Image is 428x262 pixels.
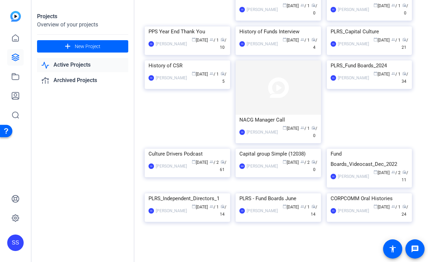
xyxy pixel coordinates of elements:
[221,160,225,164] span: radio
[300,126,305,130] span: group
[311,3,316,7] span: radio
[402,71,406,76] span: radio
[373,38,390,43] span: [DATE]
[210,204,214,208] span: group
[391,170,395,174] span: group
[373,37,378,42] span: calendar_today
[247,129,278,136] div: [PERSON_NAME]
[75,43,100,50] span: New Project
[338,41,369,47] div: [PERSON_NAME]
[283,205,299,209] span: [DATE]
[192,37,196,42] span: calendar_today
[7,235,24,251] div: SS
[373,3,390,8] span: [DATE]
[239,7,245,12] div: SS
[37,40,128,53] button: New Project
[283,38,299,43] span: [DATE]
[300,205,310,209] span: / 1
[239,115,317,125] div: NACG Manager Call
[391,72,401,77] span: / 1
[221,204,225,208] span: radio
[239,163,245,169] div: MM
[391,170,401,175] span: / 2
[373,170,378,174] span: calendar_today
[156,207,187,214] div: [PERSON_NAME]
[300,160,310,165] span: / 2
[300,160,305,164] span: group
[37,12,128,21] div: Projects
[391,204,395,208] span: group
[247,41,278,47] div: [PERSON_NAME]
[239,41,245,47] div: SS
[311,160,317,172] span: / 0
[220,160,226,172] span: / 61
[210,160,214,164] span: group
[239,193,317,204] div: PLRS - Fund Boards June
[402,37,406,42] span: radio
[391,38,401,43] span: / 1
[210,72,219,77] span: / 1
[311,160,316,164] span: radio
[373,3,378,7] span: calendar_today
[373,204,378,208] span: calendar_today
[148,75,154,81] div: SS
[283,160,287,164] span: calendar_today
[192,71,196,76] span: calendar_today
[411,245,419,253] mat-icon: message
[331,149,408,169] div: Fund Boards_Videocast_Dec_2022
[338,75,369,81] div: [PERSON_NAME]
[300,37,305,42] span: group
[402,38,408,50] span: / 21
[37,73,128,88] a: Archived Projects
[338,6,369,13] div: [PERSON_NAME]
[156,75,187,81] div: [PERSON_NAME]
[247,163,278,170] div: [PERSON_NAME]
[402,170,408,182] span: / 11
[247,207,278,214] div: [PERSON_NAME]
[239,26,317,37] div: History of Funds Interview
[389,245,397,253] mat-icon: accessibility
[283,3,299,8] span: [DATE]
[373,205,390,209] span: [DATE]
[148,41,154,47] div: SS
[402,3,406,7] span: radio
[192,160,196,164] span: calendar_today
[192,205,208,209] span: [DATE]
[283,204,287,208] span: calendar_today
[148,149,226,159] div: Culture Drivers Podcast
[331,208,336,214] div: SS
[391,205,401,209] span: / 1
[402,72,408,84] span: / 34
[311,38,317,50] span: / 4
[373,72,390,77] span: [DATE]
[221,37,225,42] span: radio
[331,60,408,71] div: PLRS_Fund Boards_2024
[210,38,219,43] span: / 1
[37,58,128,72] a: Active Projects
[156,163,187,170] div: [PERSON_NAME]
[331,193,408,204] div: CORPCOMM Oral Histories
[239,149,317,159] div: Capital group Simple (12038)
[311,126,317,138] span: / 0
[311,204,316,208] span: radio
[148,208,154,214] div: SS
[300,126,310,131] span: / 1
[331,41,336,47] div: SS
[311,37,316,42] span: radio
[283,126,299,131] span: [DATE]
[311,205,317,217] span: / 14
[192,204,196,208] span: calendar_today
[37,21,128,29] div: Overview of your projects
[373,71,378,76] span: calendar_today
[402,3,408,15] span: / 0
[148,193,226,204] div: PLRS_Independent_Directors_1
[331,75,336,81] div: SS
[210,37,214,42] span: group
[300,3,305,7] span: group
[283,37,287,42] span: calendar_today
[391,71,395,76] span: group
[373,170,390,175] span: [DATE]
[221,72,226,84] span: / 5
[300,204,305,208] span: group
[391,3,395,7] span: group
